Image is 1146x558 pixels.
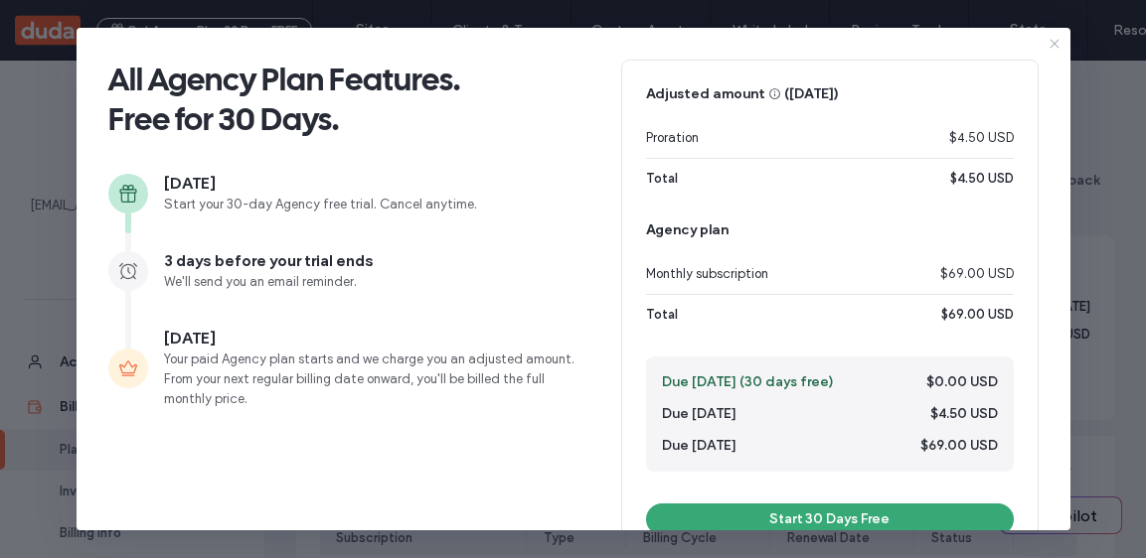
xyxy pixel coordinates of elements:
span: Proration [646,128,699,148]
span: $4.50 USD [950,169,1014,189]
span: $69.00 USD [940,264,1014,284]
img: crown.svg [118,358,138,378]
span: Monthly subscription [646,264,768,284]
span: 3 days before your trial ends [164,250,577,272]
span: $69.00 USD [920,436,998,456]
span: Total [646,305,678,325]
span: Due [DATE] [662,436,737,456]
span: $0.00 USD [926,372,998,392]
span: All Agency Plan Features. Free for 30 Days. [108,59,460,140]
img: alarmClock.svg [118,261,138,281]
span: $69.00 USD [941,305,1014,325]
img: gift.svg [118,184,138,204]
span: We'll send you an email reminder. [164,272,577,292]
span: [DATE] [164,328,577,349]
span: $4.50 USD [930,404,998,424]
span: [DATE] [164,173,577,195]
span: Adjusted amount ( [DATE] ) [646,84,839,104]
span: Total [646,169,678,189]
span: Start your 30-day Agency free trial. Cancel anytime. [164,195,577,214]
span: Due [DATE] [662,404,737,424]
button: Start 30 Days Free [646,503,1014,535]
span: Agency plan [646,220,729,240]
span: Due [DATE] (30 days free) [662,372,834,392]
span: $4.50 USD [949,128,1014,148]
span: Your paid Agency plan starts and we charge you an adjusted amount. From your next regular billing... [164,349,577,409]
